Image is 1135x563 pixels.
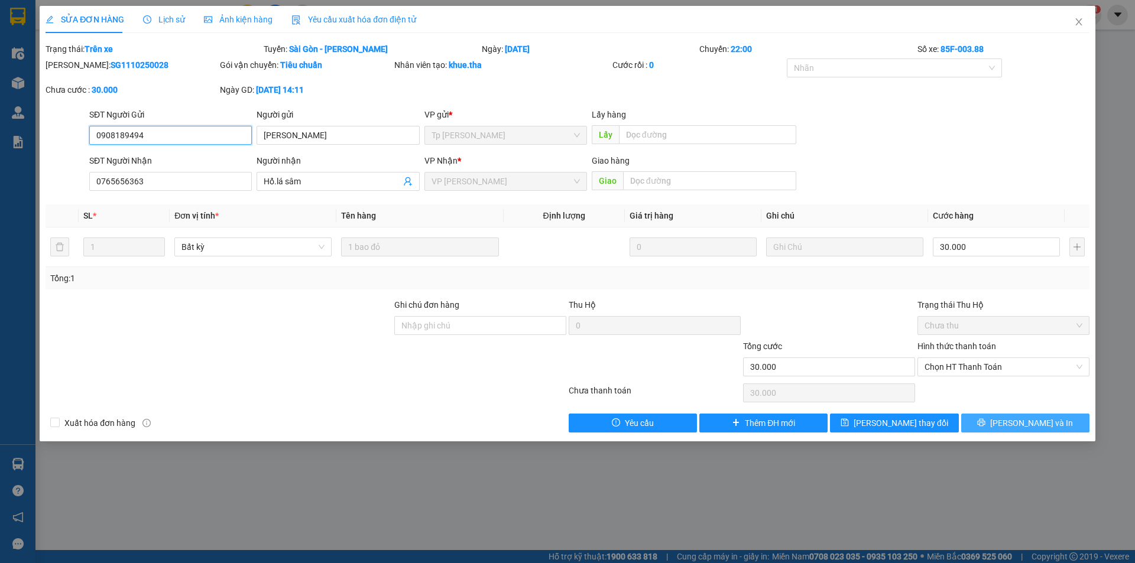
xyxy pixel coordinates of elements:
button: delete [50,237,69,256]
div: Cước rồi : [612,58,784,71]
span: Tổng cước [743,341,782,351]
div: Người nhận [257,154,419,167]
b: Sài Gòn - [PERSON_NAME] [289,44,388,54]
span: Ảnh kiện hàng [204,15,273,24]
div: VP gửi [424,108,587,121]
span: Tp Hồ Chí Minh [432,126,580,144]
span: clock-circle [143,15,151,24]
div: [PERSON_NAME]: [46,58,218,71]
div: Người gửi [257,108,419,121]
b: 22:00 [731,44,752,54]
span: [PERSON_NAME] thay đổi [854,416,948,429]
button: exclamation-circleYêu cầu [569,414,697,432]
span: Lấy hàng [592,110,626,119]
span: user-add [403,177,413,186]
div: Ngày: [481,43,699,56]
span: Đơn vị tính [174,211,219,220]
div: Chưa thanh toán [567,384,742,405]
input: Dọc đường [619,125,796,144]
span: Chọn HT Thanh Toán [925,358,1082,376]
span: Yêu cầu [625,416,654,429]
span: Bất kỳ [181,238,325,256]
div: Tổng: 1 [50,272,438,285]
span: VP Nhận [424,156,458,165]
b: [DATE] [505,44,530,54]
span: Giá trị hàng [630,211,673,220]
b: [DATE] 14:11 [256,85,304,95]
span: Lấy [592,125,619,144]
span: Giao [592,171,623,190]
span: exclamation-circle [612,418,620,428]
span: Thêm ĐH mới [745,416,795,429]
input: Ghi chú đơn hàng [394,316,566,335]
b: 85F-003.88 [941,44,984,54]
input: Ghi Chú [766,237,923,256]
span: edit [46,15,54,24]
div: Gói vận chuyển: [220,58,392,71]
button: plus [1069,237,1085,256]
input: VD: Bàn, Ghế [341,237,498,256]
span: Định lượng [543,211,585,220]
span: Xuất hóa đơn hàng [60,416,140,429]
span: Cước hàng [933,211,974,220]
input: Dọc đường [623,171,796,190]
div: Số xe: [916,43,1091,56]
span: save [841,418,849,428]
b: 30.000 [92,85,118,95]
span: info-circle [142,419,151,427]
b: 0 [649,60,654,70]
th: Ghi chú [761,204,928,227]
b: SG1110250028 [111,60,168,70]
span: SL [83,211,93,220]
b: Trên xe [85,44,113,54]
b: Tiêu chuẩn [280,60,322,70]
label: Hình thức thanh toán [917,341,996,351]
div: Chuyến: [698,43,916,56]
button: printer[PERSON_NAME] và In [961,414,1089,432]
button: save[PERSON_NAME] thay đổi [830,414,958,432]
b: khue.tha [449,60,482,70]
span: plus [732,418,740,428]
div: Trạng thái Thu Hộ [917,298,1089,311]
div: Tuyến: [262,43,481,56]
span: [PERSON_NAME] và In [990,416,1073,429]
button: Close [1062,6,1095,39]
div: Nhân viên tạo: [394,58,610,71]
span: Lịch sử [143,15,185,24]
div: SĐT Người Nhận [89,154,252,167]
div: Trạng thái: [44,43,262,56]
span: Thu Hộ [569,300,596,310]
span: Yêu cầu xuất hóa đơn điện tử [291,15,416,24]
span: close [1074,17,1084,27]
input: 0 [630,237,757,256]
div: Ngày GD: [220,83,392,96]
span: Giao hàng [592,156,630,165]
img: icon [291,15,301,25]
div: Chưa cước : [46,83,218,96]
span: picture [204,15,212,24]
span: Tên hàng [341,211,376,220]
span: SỬA ĐƠN HÀNG [46,15,124,24]
label: Ghi chú đơn hàng [394,300,459,310]
span: printer [977,418,985,428]
span: VP Phan Rang [432,173,580,190]
button: plusThêm ĐH mới [699,414,828,432]
div: SĐT Người Gửi [89,108,252,121]
span: Chưa thu [925,317,1082,334]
